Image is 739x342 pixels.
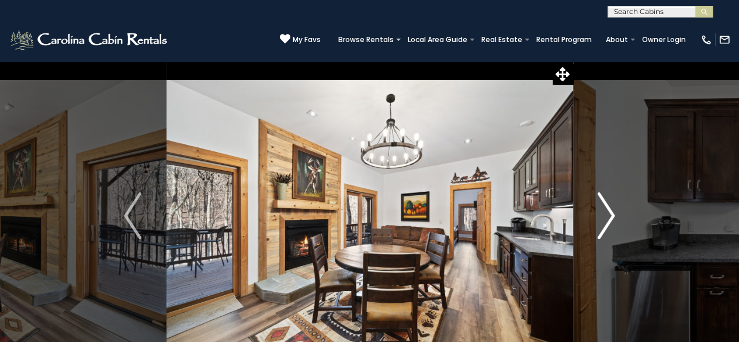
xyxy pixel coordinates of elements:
[700,34,712,46] img: phone-regular-white.png
[636,32,692,48] a: Owner Login
[9,28,171,51] img: White-1-2.png
[598,192,615,239] img: arrow
[293,34,321,45] span: My Favs
[600,32,634,48] a: About
[124,192,141,239] img: arrow
[402,32,473,48] a: Local Area Guide
[476,32,528,48] a: Real Estate
[530,32,598,48] a: Rental Program
[719,34,730,46] img: mail-regular-white.png
[332,32,400,48] a: Browse Rentals
[280,33,321,46] a: My Favs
